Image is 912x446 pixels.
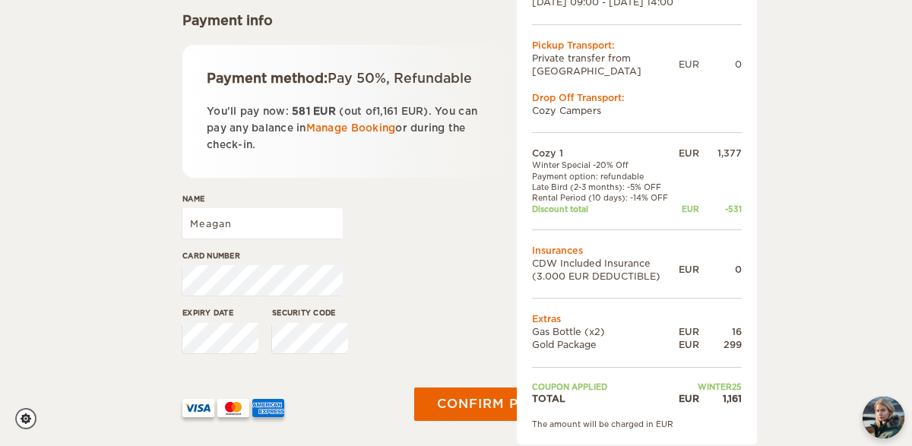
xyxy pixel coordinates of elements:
td: Late Bird (2-3 months): -5% OFF [532,182,679,192]
div: 16 [699,325,742,338]
p: You'll pay now: (out of ). You can pay any balance in or during the check-in. [207,103,488,153]
div: -531 [699,204,742,214]
td: Coupon applied [532,381,679,392]
span: Pay 50%, Refundable [328,71,472,86]
td: Gas Bottle (x2) [532,325,679,338]
label: Expiry date [182,307,258,318]
label: Security code [272,307,348,318]
span: 1,161 [376,106,397,117]
img: Freyja at Cozy Campers [863,397,904,438]
div: Drop Off Transport: [532,91,742,104]
a: Manage Booking [306,122,396,134]
div: 1,377 [699,147,742,160]
div: EUR [679,147,699,160]
td: Rental Period (10 days): -14% OFF [532,192,679,203]
div: EUR [679,392,699,405]
td: Winter Special -20% Off [532,160,679,170]
div: Payment info [182,11,512,30]
td: Cozy Campers [532,104,742,117]
td: Discount total [532,204,679,214]
button: chat-button [863,397,904,438]
img: VISA [182,399,214,417]
div: EUR [679,58,699,71]
div: Pickup Transport: [532,39,742,52]
div: 0 [699,58,742,71]
td: Insurances [532,244,742,257]
td: Private transfer from [GEOGRAPHIC_DATA] [532,52,679,77]
td: CDW Included Insurance (3.000 EUR DEDUCTIBLE) [532,257,679,283]
td: Cozy 1 [532,147,679,160]
div: Payment method: [207,69,488,87]
label: Card number [182,250,343,261]
a: Cookie settings [15,408,46,429]
div: EUR [679,204,699,214]
div: EUR [679,325,699,338]
td: Extras [532,312,742,325]
div: 1,161 [699,392,742,405]
span: EUR [313,106,336,117]
div: 299 [699,338,742,351]
span: EUR [401,106,424,117]
div: EUR [679,338,699,351]
td: Gold Package [532,338,679,351]
td: WINTER25 [679,381,742,392]
div: EUR [679,263,699,276]
button: Confirm payment [414,387,600,421]
label: Name [182,193,343,204]
td: Payment option: refundable [532,171,679,182]
div: 0 [699,263,742,276]
img: mastercard [217,399,249,417]
img: AMEX [252,399,284,417]
td: TOTAL [532,392,679,405]
div: The amount will be charged in EUR [532,419,742,429]
span: 581 [292,106,310,117]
